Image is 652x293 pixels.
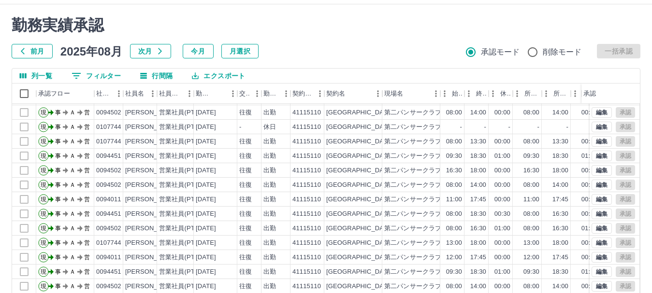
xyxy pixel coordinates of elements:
button: 編集 [592,281,612,292]
div: 出勤 [263,238,276,248]
div: [DATE] [196,166,216,175]
text: 現 [41,109,46,116]
div: 往復 [239,224,252,233]
button: メニュー [313,86,327,101]
div: 41115110 [292,123,321,132]
div: 第二パンサークラブ [384,267,441,277]
div: 社員区分 [157,84,194,104]
button: 編集 [592,151,612,161]
text: Ａ [70,167,75,174]
div: 01:00 [494,224,510,233]
div: 09:30 [446,267,462,277]
div: [PERSON_NAME] [125,209,178,219]
div: 17:45 [552,253,568,262]
div: 0094451 [96,152,121,161]
text: 事 [55,138,61,145]
div: 08:00 [523,137,539,146]
div: 出勤 [263,108,276,117]
text: 営 [84,124,90,130]
div: 休日 [263,123,276,132]
text: 営 [84,268,90,275]
text: Ａ [70,181,75,188]
div: [PERSON_NAME] [125,137,178,146]
div: 第二パンサークラブ [384,137,441,146]
div: 現場名 [384,84,403,104]
div: 41115110 [292,137,321,146]
div: 00:00 [494,253,510,262]
div: 09:30 [446,152,462,161]
div: [PERSON_NAME] [125,152,178,161]
div: [GEOGRAPHIC_DATA] [326,137,393,146]
div: 往復 [239,181,252,190]
div: [GEOGRAPHIC_DATA] [326,253,393,262]
div: [PERSON_NAME] [125,166,178,175]
text: 事 [55,124,61,130]
div: 契約コード [290,84,324,104]
button: 編集 [592,165,612,176]
div: 往復 [239,209,252,219]
div: [PERSON_NAME] [125,224,178,233]
text: 現 [41,138,46,145]
div: 営業社員(PT契約) [159,238,210,248]
div: 終業 [464,84,489,104]
div: 18:30 [470,152,486,161]
div: [GEOGRAPHIC_DATA] [326,108,393,117]
div: [DATE] [196,282,216,291]
div: - [460,123,462,132]
div: 0094011 [96,195,121,204]
div: 08:00 [446,209,462,219]
div: 第二パンサークラブ [384,123,441,132]
div: [DATE] [196,238,216,248]
text: Ａ [70,254,75,261]
text: Ａ [70,268,75,275]
div: 第二パンサークラブ [384,181,441,190]
div: 16:30 [446,166,462,175]
div: 08:00 [523,108,539,117]
button: メニュー [250,86,264,101]
div: 出勤 [263,137,276,146]
div: 18:00 [470,166,486,175]
div: 交通費 [239,84,250,104]
button: 今月 [183,44,214,58]
div: [GEOGRAPHIC_DATA] [326,238,393,248]
div: [DATE] [196,195,216,204]
text: 営 [84,254,90,261]
div: [GEOGRAPHIC_DATA] [326,195,393,204]
div: 01:00 [581,152,597,161]
div: 往復 [239,195,252,204]
div: 第二パンサークラブ [384,209,441,219]
div: 出勤 [263,152,276,161]
div: 勤務区分 [261,84,290,104]
text: Ａ [70,239,75,246]
div: [DATE] [196,108,216,117]
div: 08:00 [446,181,462,190]
button: メニュー [429,86,443,101]
button: エクスポート [184,69,253,83]
text: 事 [55,153,61,159]
div: 01:00 [494,267,510,277]
div: 08:00 [523,209,539,219]
div: [DATE] [196,267,216,277]
div: 始業 [440,84,464,104]
div: 第二パンサークラブ [384,195,441,204]
text: Ａ [70,225,75,232]
div: 01:00 [494,152,510,161]
button: 月選択 [221,44,259,58]
div: 41115110 [292,152,321,161]
div: 所定開始 [524,84,540,104]
div: 00:00 [581,108,597,117]
div: [DATE] [196,224,216,233]
button: 編集 [592,194,612,205]
div: 0107744 [96,137,121,146]
div: 出勤 [263,166,276,175]
div: 00:00 [581,166,597,175]
button: 編集 [592,237,612,248]
div: 18:30 [470,267,486,277]
div: 17:45 [470,253,486,262]
div: 社員番号 [94,84,123,104]
div: 往復 [239,267,252,277]
div: 第二パンサークラブ [384,253,441,262]
div: 16:30 [552,224,568,233]
div: [GEOGRAPHIC_DATA] [326,209,393,219]
div: 所定終業 [542,84,571,104]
